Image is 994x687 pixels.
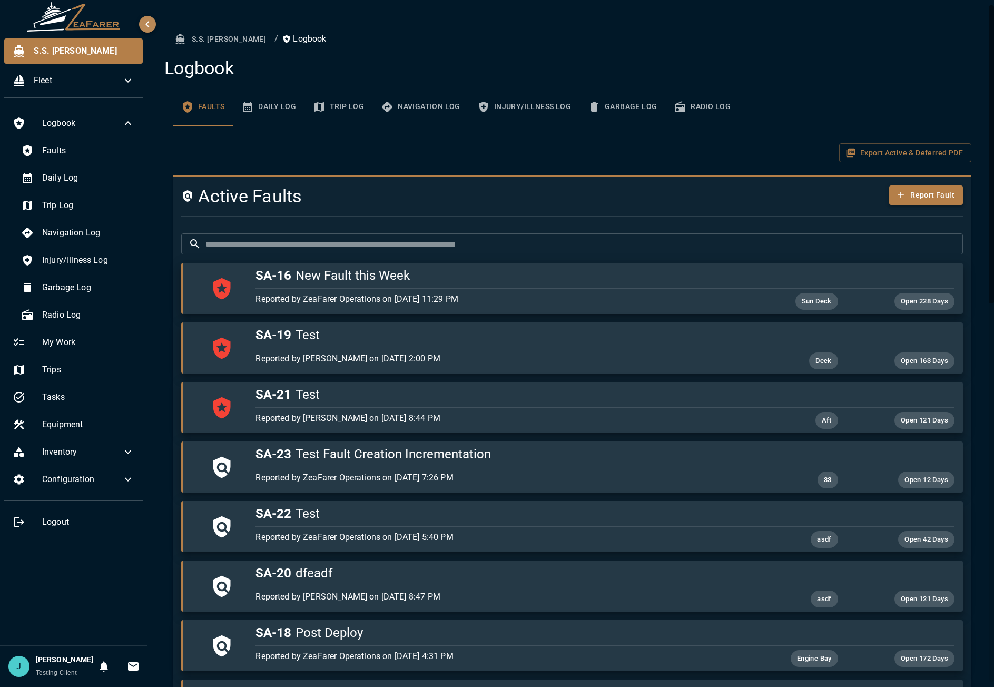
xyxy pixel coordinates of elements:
[839,143,971,163] button: Export Active & Deferred PDF
[469,88,579,126] button: Injury/Illness Log
[255,505,954,522] h5: Test
[36,654,93,666] h6: [PERSON_NAME]
[4,412,143,437] div: Equipment
[42,516,134,528] span: Logout
[181,382,963,433] button: SA-21TestReported by [PERSON_NAME] on [DATE] 8:44 PMAftOpen 121 Days
[13,220,143,246] div: Navigation Log
[13,248,143,273] div: Injury/Illness Log
[898,474,954,486] span: Open 12 Days
[372,88,469,126] button: Navigation Log
[4,111,143,136] div: Logbook
[181,263,963,314] button: SA-16New Fault this WeekReported by ZeaFarer Operations on [DATE] 11:29 PMSun DeckOpen 228 Days
[274,33,278,45] li: /
[13,275,143,300] div: Garbage Log
[26,2,121,32] img: ZeaFarer Logo
[255,328,291,342] span: SA-19
[34,74,122,87] span: Fleet
[665,88,739,126] button: Radio Log
[181,620,963,671] button: SA-18Post DeployReported by ZeaFarer Operations on [DATE] 4:31 PMEngine BayOpen 172 Days
[255,268,291,283] span: SA-16
[795,296,838,308] span: Sun Deck
[13,165,143,191] div: Daily Log
[233,88,304,126] button: Daily Log
[42,117,122,130] span: Logbook
[818,474,838,486] span: 33
[173,88,971,126] div: basic tabs example
[181,322,963,374] button: SA-19TestReported by [PERSON_NAME] on [DATE] 2:00 PMDeckOpen 163 Days
[13,193,143,218] div: Trip Log
[4,38,143,64] div: S.S. [PERSON_NAME]
[815,415,838,427] span: Aft
[282,33,326,45] p: Logbook
[255,412,721,425] p: Reported by [PERSON_NAME] on [DATE] 8:44 PM
[255,352,721,365] p: Reported by [PERSON_NAME] on [DATE] 2:00 PM
[42,227,134,239] span: Navigation Log
[164,57,971,80] h4: Logbook
[791,653,838,665] span: Engine Bay
[42,309,134,321] span: Radio Log
[255,327,954,343] h5: Test
[255,267,954,284] h5: New Fault this Week
[8,656,29,677] div: J
[255,446,954,463] h5: Test Fault Creation Incrementation
[42,172,134,184] span: Daily Log
[181,441,963,493] button: SA-23Test Fault Creation IncrementationReported by ZeaFarer Operations on [DATE] 7:26 PM33Open 12...
[255,625,291,640] span: SA-18
[255,565,954,582] h5: dfeadf
[4,330,143,355] div: My Work
[181,185,831,208] h4: Active Faults
[894,355,954,367] span: Open 163 Days
[898,534,954,546] span: Open 42 Days
[255,506,291,521] span: SA-22
[255,531,721,544] p: Reported by ZeaFarer Operations on [DATE] 5:40 PM
[34,45,134,57] span: S.S. [PERSON_NAME]
[173,30,270,49] button: S.S. [PERSON_NAME]
[181,501,963,552] button: SA-22TestReported by ZeaFarer Operations on [DATE] 5:40 PMasdfOpen 42 Days
[42,391,134,404] span: Tasks
[42,418,134,431] span: Equipment
[255,591,721,603] p: Reported by [PERSON_NAME] on [DATE] 8:47 PM
[255,386,954,403] h5: Test
[894,296,954,308] span: Open 228 Days
[42,281,134,294] span: Garbage Log
[4,509,143,535] div: Logout
[13,302,143,328] div: Radio Log
[93,656,114,677] button: Notifications
[42,336,134,349] span: My Work
[42,473,122,486] span: Configuration
[42,144,134,157] span: Faults
[42,199,134,212] span: Trip Log
[255,472,721,484] p: Reported by ZeaFarer Operations on [DATE] 7:26 PM
[181,561,963,612] button: SA-20dfeadfReported by [PERSON_NAME] on [DATE] 8:47 PMasdfOpen 121 Days
[4,467,143,492] div: Configuration
[894,653,954,665] span: Open 172 Days
[255,566,291,581] span: SA-20
[255,624,954,641] h5: Post Deploy
[809,355,838,367] span: Deck
[811,593,838,605] span: asdf
[36,669,77,676] span: Testing Client
[4,385,143,410] div: Tasks
[4,357,143,382] div: Trips
[255,447,291,462] span: SA-23
[4,439,143,465] div: Inventory
[894,593,954,605] span: Open 121 Days
[173,88,233,126] button: Faults
[13,138,143,163] div: Faults
[579,88,665,126] button: Garbage Log
[894,415,954,427] span: Open 121 Days
[811,534,838,546] span: asdf
[255,650,721,663] p: Reported by ZeaFarer Operations on [DATE] 4:31 PM
[4,68,143,93] div: Fleet
[889,185,963,205] button: Report Fault
[304,88,372,126] button: Trip Log
[42,446,122,458] span: Inventory
[42,364,134,376] span: Trips
[42,254,134,267] span: Injury/Illness Log
[123,656,144,677] button: Invitations
[255,293,721,306] p: Reported by ZeaFarer Operations on [DATE] 11:29 PM
[255,387,291,402] span: SA-21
